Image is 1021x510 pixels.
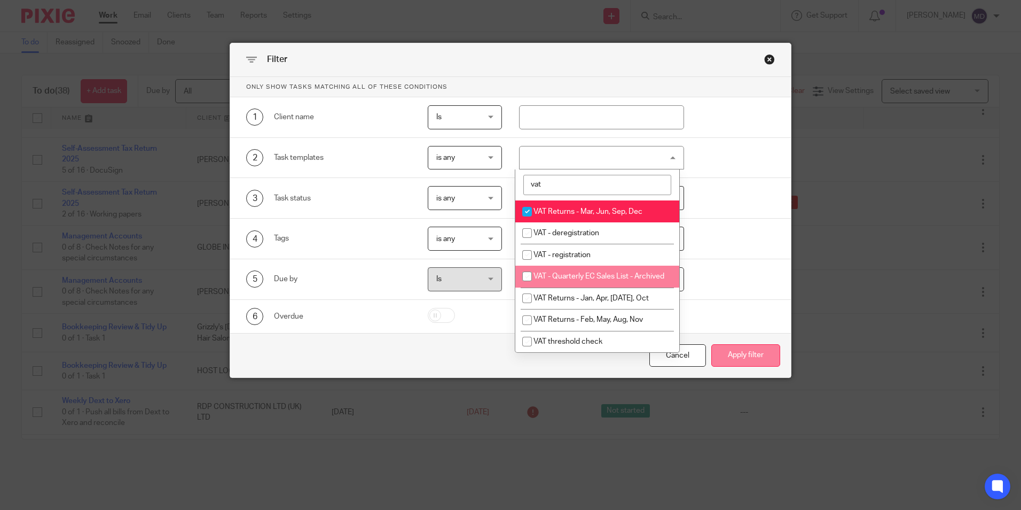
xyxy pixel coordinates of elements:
[533,295,649,302] span: VAT Returns - Jan, Apr, [DATE], Oct
[246,109,263,126] div: 1
[274,193,411,204] div: Task status
[436,154,455,161] span: is any
[764,54,775,65] div: Close this dialog window
[711,344,780,367] button: Apply filter
[533,251,591,259] span: VAT - registration
[246,149,263,166] div: 2
[274,311,411,322] div: Overdue
[274,233,411,244] div: Tags
[533,229,599,237] span: VAT - deregistration
[267,55,287,64] span: Filter
[533,273,664,280] span: VAT - Quarterly EC Sales List - Archived
[436,275,442,283] span: Is
[246,190,263,207] div: 3
[274,152,411,163] div: Task templates
[533,338,602,345] span: VAT threshold check
[649,344,706,367] div: Close this dialog window
[274,112,411,122] div: Client name
[436,113,442,121] span: Is
[230,77,791,97] p: Only show tasks matching all of these conditions
[436,235,455,243] span: is any
[436,195,455,202] span: is any
[533,316,643,323] span: VAT Returns - Feb, May, Aug, Nov
[246,308,263,325] div: 6
[274,274,411,284] div: Due by
[246,271,263,288] div: 5
[523,175,671,195] input: Search options...
[246,230,263,248] div: 4
[533,208,642,215] span: VAT Returns - Mar, Jun, Sep, Dec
